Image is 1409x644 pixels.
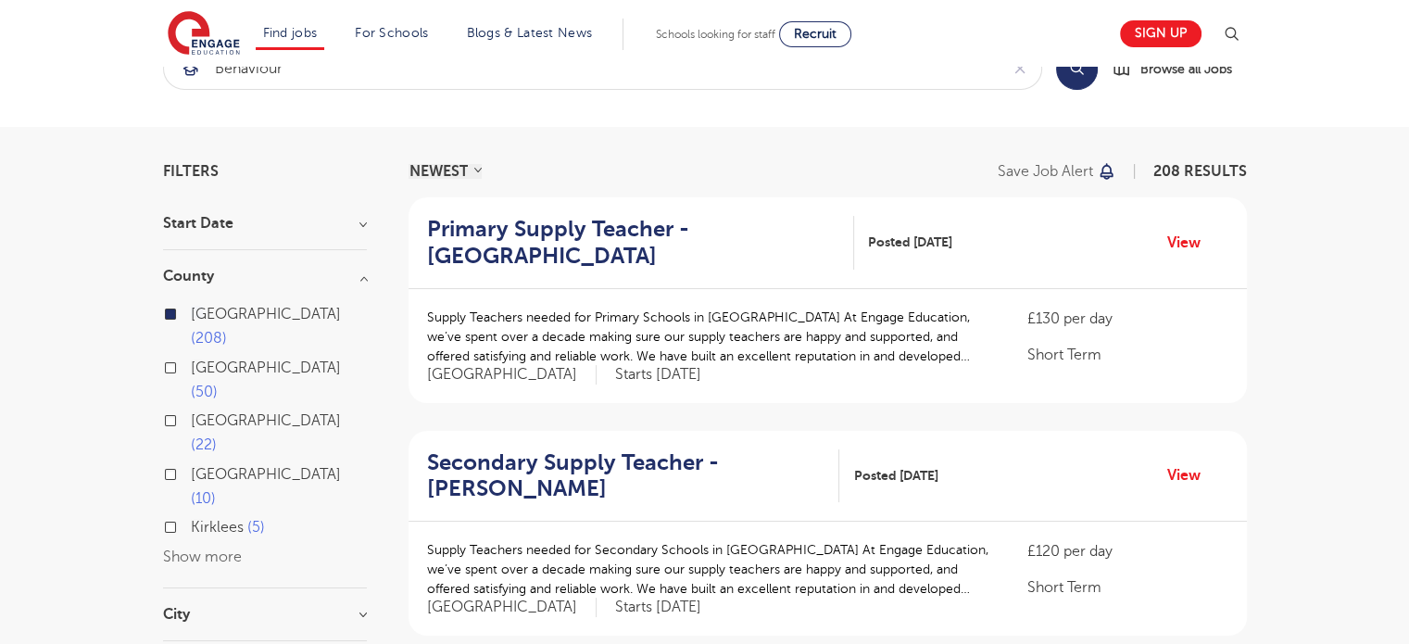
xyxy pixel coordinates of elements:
[1140,58,1232,80] span: Browse all Jobs
[191,436,217,453] span: 22
[868,233,952,252] span: Posted [DATE]
[1027,576,1227,599] p: Short Term
[163,607,367,622] h3: City
[427,449,825,503] h2: Secondary Supply Teacher - [PERSON_NAME]
[427,216,854,270] a: Primary Supply Teacher - [GEOGRAPHIC_DATA]
[1056,48,1098,90] button: Search
[427,216,839,270] h2: Primary Supply Teacher - [GEOGRAPHIC_DATA]
[163,269,367,284] h3: County
[1167,231,1214,255] a: View
[191,330,227,347] span: 208
[998,164,1093,179] p: Save job alert
[191,360,341,376] span: [GEOGRAPHIC_DATA]
[615,365,701,385] p: Starts [DATE]
[779,21,851,47] a: Recruit
[163,549,242,565] button: Show more
[427,598,597,617] span: [GEOGRAPHIC_DATA]
[163,216,367,231] h3: Start Date
[191,490,216,507] span: 10
[1153,163,1247,180] span: 208 RESULTS
[191,360,203,372] input: [GEOGRAPHIC_DATA] 50
[191,466,203,478] input: [GEOGRAPHIC_DATA] 10
[164,48,999,89] input: Submit
[1027,308,1227,330] p: £130 per day
[191,412,341,429] span: [GEOGRAPHIC_DATA]
[1027,540,1227,562] p: £120 per day
[191,519,244,536] span: Kirklees
[191,384,218,400] span: 50
[191,466,341,483] span: [GEOGRAPHIC_DATA]
[998,164,1117,179] button: Save job alert
[1167,463,1214,487] a: View
[427,540,991,599] p: Supply Teachers needed for Secondary Schools in [GEOGRAPHIC_DATA] At Engage Education, we’ve spen...
[191,306,203,318] input: [GEOGRAPHIC_DATA] 208
[794,27,837,41] span: Recruit
[191,519,203,531] input: Kirklees 5
[355,26,428,40] a: For Schools
[191,412,203,424] input: [GEOGRAPHIC_DATA] 22
[427,449,840,503] a: Secondary Supply Teacher - [PERSON_NAME]
[163,164,219,179] span: Filters
[615,598,701,617] p: Starts [DATE]
[853,466,937,486] span: Posted [DATE]
[427,365,597,385] span: [GEOGRAPHIC_DATA]
[1120,20,1201,47] a: Sign up
[263,26,318,40] a: Find jobs
[168,11,240,57] img: Engage Education
[467,26,593,40] a: Blogs & Latest News
[656,28,775,41] span: Schools looking for staff
[163,47,1042,90] div: Submit
[427,308,991,366] p: Supply Teachers needed for Primary Schools in [GEOGRAPHIC_DATA] At Engage Education, we’ve spent ...
[247,519,265,536] span: 5
[999,48,1041,89] button: Clear
[1027,344,1227,366] p: Short Term
[1113,58,1247,80] a: Browse all Jobs
[191,306,341,322] span: [GEOGRAPHIC_DATA]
